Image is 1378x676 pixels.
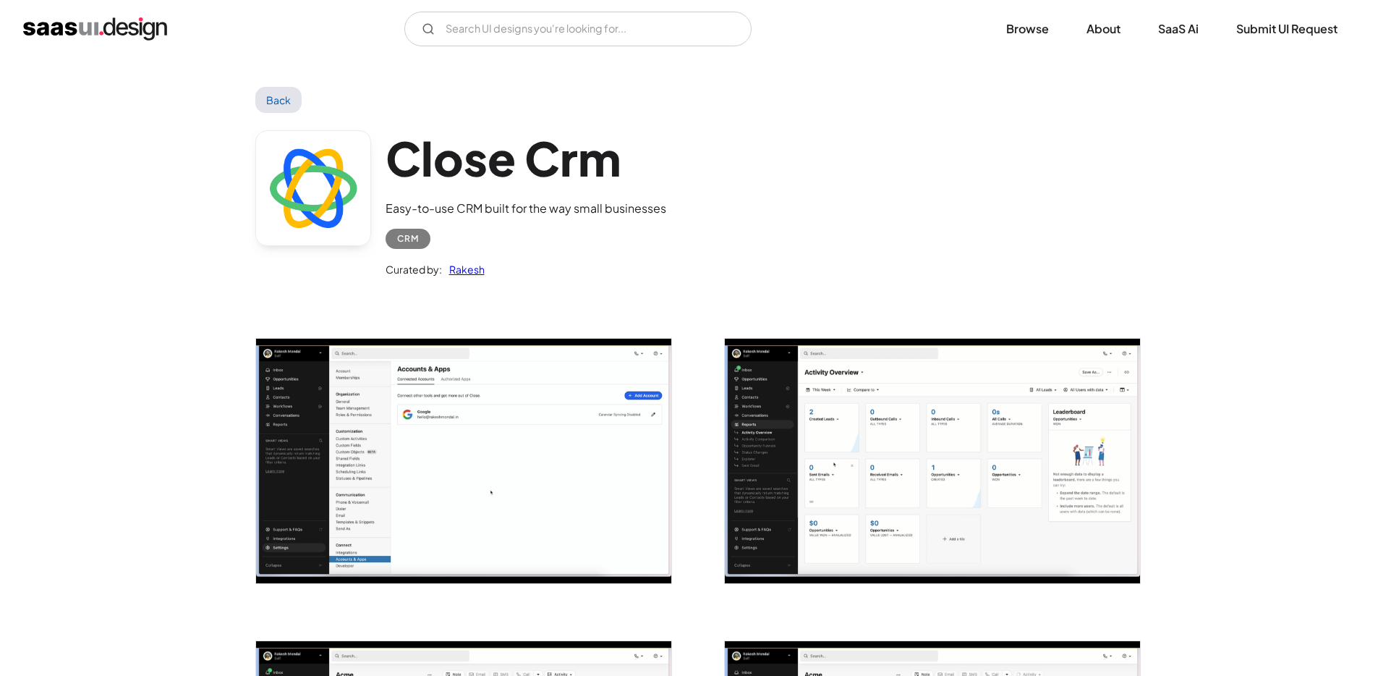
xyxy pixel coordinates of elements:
form: Email Form [404,12,752,46]
a: SaaS Ai [1141,13,1216,45]
a: open lightbox [725,339,1140,583]
img: 667d3e727404bb2e04c0ed5e_close%20crm%20activity%20overview.png [725,339,1140,583]
a: Rakesh [442,261,485,278]
div: Curated by: [386,261,442,278]
h1: Close Crm [386,130,666,186]
input: Search UI designs you're looking for... [404,12,752,46]
a: Browse [989,13,1066,45]
a: home [23,17,167,41]
a: Submit UI Request [1219,13,1355,45]
div: Easy-to-use CRM built for the way small businesses [386,200,666,217]
img: 667d3e72458bb01af5b69844_close%20crm%20acounts%20apps.png [256,339,671,583]
a: Back [255,87,302,113]
a: About [1069,13,1138,45]
div: CRM [397,230,419,248]
a: open lightbox [256,339,671,583]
